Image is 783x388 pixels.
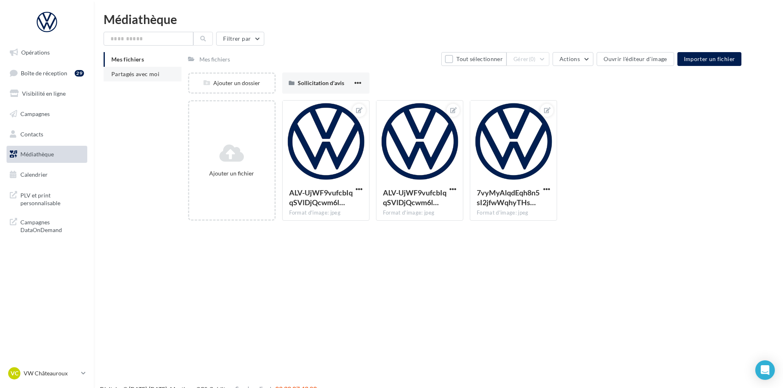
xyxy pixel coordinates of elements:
a: Visibilité en ligne [5,85,89,102]
span: Sollicitation d'avis [298,79,344,86]
span: Actions [560,55,580,62]
span: Calendrier [20,171,48,178]
div: 29 [75,70,84,77]
div: Mes fichiers [199,55,230,64]
button: Gérer(0) [507,52,549,66]
a: Boîte de réception29 [5,64,89,82]
button: Importer un fichier [677,52,742,66]
div: Format d'image: jpeg [383,209,456,217]
div: Format d'image: jpeg [477,209,550,217]
a: VC VW Châteauroux [7,366,87,381]
span: ALV-UjWF9vufcbIqqSVlDjQcwm6lnkvhrzStOjL46j0ft_U2wuhcRxO5 [289,188,353,207]
span: Contacts [20,130,43,137]
div: Ajouter un fichier [192,169,271,178]
span: Importer un fichier [684,55,735,62]
div: Open Intercom Messenger [755,360,775,380]
a: Opérations [5,44,89,61]
span: PLV et print personnalisable [20,190,84,207]
button: Actions [553,52,593,66]
button: Filtrer par [216,32,264,46]
span: 7vyMyAlqdEqh8n5sI2jfwWqhyTHs05Ic-lyIXzZ0UiVe495fljlDJ057z2QnEk22NjB6lo05VeV7mxL4RA=s0 [477,188,540,207]
button: Tout sélectionner [441,52,507,66]
span: Campagnes [20,110,50,117]
a: PLV et print personnalisable [5,186,89,210]
span: Médiathèque [20,151,54,158]
a: Médiathèque [5,146,89,163]
span: Boîte de réception [21,69,67,76]
a: Contacts [5,126,89,143]
button: Ouvrir l'éditeur d'image [597,52,674,66]
div: Médiathèque [104,13,773,25]
span: Campagnes DataOnDemand [20,217,84,234]
span: ALV-UjWF9vufcbIqqSVlDjQcwm6lnkvhrzStOjL46j0ft_U2wuhcRxO5 [383,188,447,207]
span: VC [11,369,18,377]
a: Campagnes DataOnDemand [5,213,89,237]
span: Visibilité en ligne [22,90,66,97]
span: Partagés avec moi [111,70,159,77]
a: Calendrier [5,166,89,183]
span: Mes fichiers [111,56,144,63]
div: Format d'image: jpeg [289,209,363,217]
span: (0) [529,56,536,62]
span: Opérations [21,49,50,56]
div: Ajouter un dossier [189,79,274,87]
p: VW Châteauroux [24,369,78,377]
a: Campagnes [5,105,89,123]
